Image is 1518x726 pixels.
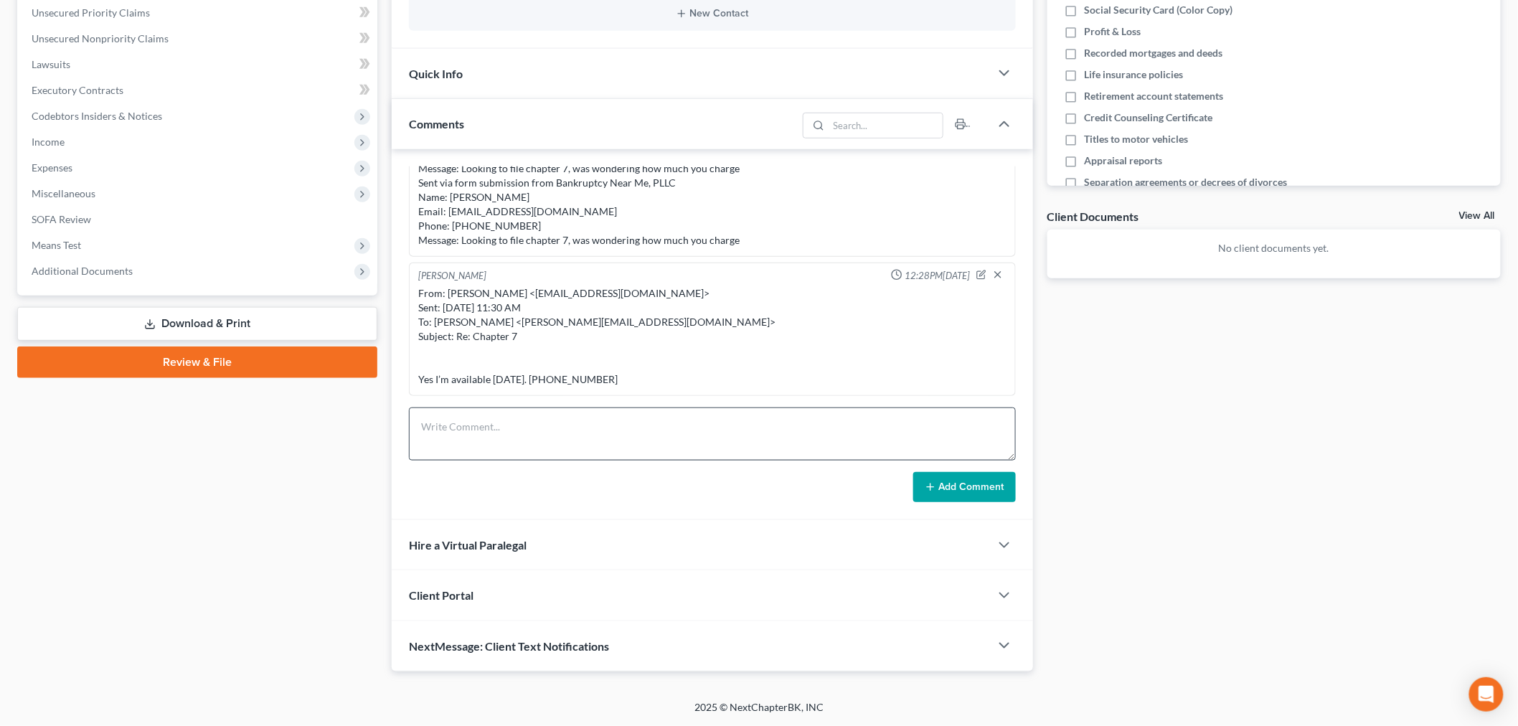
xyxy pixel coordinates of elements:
[1469,677,1504,712] div: Open Intercom Messenger
[913,472,1016,502] button: Add Comment
[1085,110,1213,125] span: Credit Counseling Certificate
[409,117,464,131] span: Comments
[32,161,72,174] span: Expenses
[409,538,527,552] span: Hire a Virtual Paralegal
[32,6,150,19] span: Unsecured Priority Claims
[20,52,377,77] a: Lawsuits
[20,26,377,52] a: Unsecured Nonpriority Claims
[32,58,70,70] span: Lawsuits
[1085,89,1224,103] span: Retirement account statements
[32,239,81,251] span: Means Test
[17,307,377,341] a: Download & Print
[32,84,123,96] span: Executory Contracts
[32,136,65,148] span: Income
[409,67,463,80] span: Quick Info
[32,187,95,199] span: Miscellaneous
[1085,154,1163,168] span: Appraisal reports
[1047,209,1139,224] div: Client Documents
[32,213,91,225] span: SOFA Review
[1085,175,1288,189] span: Separation agreements or decrees of divorces
[20,77,377,103] a: Executory Contracts
[418,286,1006,387] div: From: [PERSON_NAME] <[EMAIL_ADDRESS][DOMAIN_NAME]> Sent: [DATE] 11:30 AM To: [PERSON_NAME] <[PERS...
[420,8,1004,19] button: New Contact
[905,269,971,283] span: 12:28PM[DATE]
[32,110,162,122] span: Codebtors Insiders & Notices
[829,113,943,138] input: Search...
[1085,24,1141,39] span: Profit & Loss
[32,265,133,277] span: Additional Documents
[1085,67,1184,82] span: Life insurance policies
[1059,241,1490,255] p: No client documents yet.
[1085,132,1189,146] span: Titles to motor vehicles
[1085,3,1233,17] span: Social Security Card (Color Copy)
[409,588,473,602] span: Client Portal
[1459,211,1495,221] a: View All
[20,207,377,232] a: SOFA Review
[1085,46,1223,60] span: Recorded mortgages and deeds
[350,700,1168,726] div: 2025 © NextChapterBK, INC
[17,346,377,378] a: Review & File
[418,269,486,283] div: [PERSON_NAME]
[409,639,609,653] span: NextMessage: Client Text Notifications
[32,32,169,44] span: Unsecured Nonpriority Claims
